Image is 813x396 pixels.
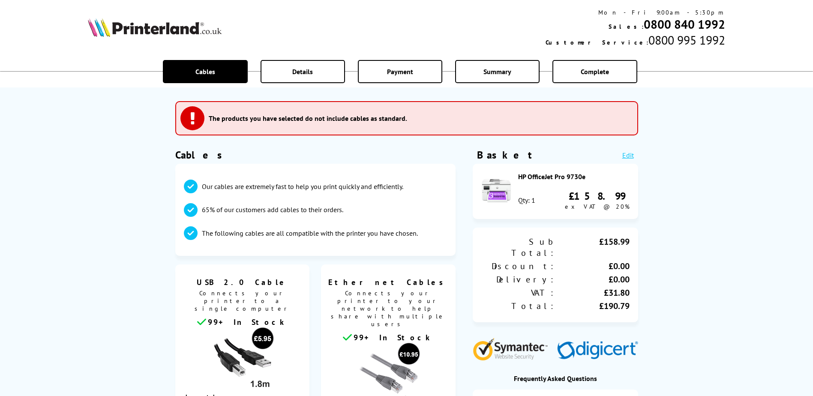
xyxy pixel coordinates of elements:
[557,341,638,360] img: Digicert
[609,23,644,30] span: Sales:
[202,182,403,191] p: Our cables are extremely fast to help you print quickly and efficiently.
[555,300,630,312] div: £190.79
[648,32,725,48] span: 0800 995 1992
[622,151,634,159] a: Edit
[292,67,313,76] span: Details
[210,327,274,391] img: usb cable
[644,16,725,32] a: 0800 840 1992
[202,205,343,214] p: 65% of our customers add cables to their orders.
[518,172,630,181] div: HP OfficeJet Pro 9730e
[555,261,630,272] div: £0.00
[354,333,433,342] span: 99+ In Stock
[208,317,288,327] span: 99+ In Stock
[555,236,630,258] div: £158.99
[175,148,456,162] h1: Cables
[483,67,511,76] span: Summary
[325,287,451,332] span: Connects your printer to your network to help share with multiple users
[209,114,407,123] h3: The products you have selected do not include cables as standard.
[565,203,630,210] span: ex VAT @ 20%
[477,148,533,162] div: Basket
[518,196,535,204] div: Qty: 1
[473,374,638,383] div: Frequently Asked Questions
[473,336,554,360] img: Symantec Website Security
[581,67,609,76] span: Complete
[481,300,555,312] div: Total:
[195,67,215,76] span: Cables
[88,18,222,37] img: Printerland Logo
[182,277,303,287] span: USB 2.0 Cable
[180,287,306,317] span: Connects your printer to a single computer
[387,67,413,76] span: Payment
[555,274,630,285] div: £0.00
[481,176,511,206] img: HP OfficeJet Pro 9730e
[555,287,630,298] div: £31.80
[327,277,449,287] span: Ethernet Cables
[546,9,725,16] div: Mon - Fri 9:00am - 5:30pm
[546,39,648,46] span: Customer Service:
[481,261,555,272] div: Discount:
[481,274,555,285] div: Delivery:
[481,236,555,258] div: Sub Total:
[202,228,418,238] p: The following cables are all compatible with the printer you have chosen.
[565,189,630,203] div: £158.99
[481,287,555,298] div: VAT:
